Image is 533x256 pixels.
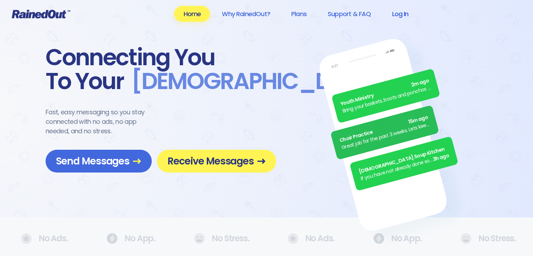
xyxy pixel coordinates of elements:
div: [DEMOGRAPHIC_DATA] Soup Kitchen [358,145,448,176]
div: Fast, easy messaging so you stay connected with no ads, no app needed, and no stress. [46,107,158,136]
img: No Ads. [460,233,471,244]
img: No Ads. [288,233,298,244]
a: Send Messages [46,150,152,173]
img: No Ads. [373,233,384,244]
a: Home [174,6,210,22]
img: No Ads. [21,233,32,244]
div: No Ads. [288,233,331,244]
div: No Stress. [460,233,512,244]
div: Great job for the past 3 weeks. Lets keep it up. [341,121,431,151]
div: No Stress. [194,233,245,244]
span: Receive Messages [168,155,266,167]
span: 15m ago [408,114,429,126]
a: Support & FAQ [319,6,380,22]
div: Bring your baskets, boots and ponchos the Annual [DATE] Egg [PERSON_NAME] is ON! See everyone there. [342,84,432,115]
a: Receive Messages [157,150,276,173]
span: Send Messages [56,155,141,167]
a: Why RainedOut? [213,6,279,22]
span: 3h ago [432,152,450,163]
div: No App. [373,233,418,244]
img: No Ads. [107,233,117,244]
a: Plans [282,6,316,22]
div: Youth Ministry [340,77,430,108]
a: Log In [383,6,417,22]
div: Connecting You To Your [46,46,276,93]
div: No App. [107,233,152,244]
span: [DEMOGRAPHIC_DATA] . [124,69,389,93]
div: If you have not already done so, please remember to turn in your fundraiser money [DATE]! [360,156,434,182]
img: No Ads. [194,233,205,244]
div: Choir Practice [339,114,429,144]
div: No Ads. [21,233,64,244]
span: 2m ago [410,77,430,89]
